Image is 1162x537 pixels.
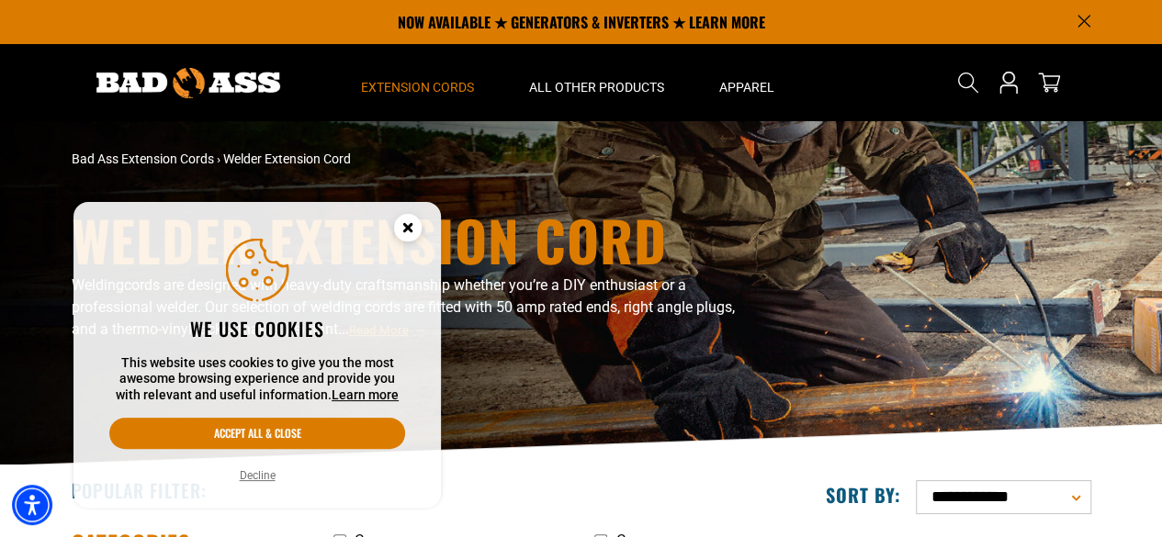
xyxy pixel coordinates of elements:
span: All Other Products [529,79,664,95]
span: cords are designed with heavy-duty craftsmanship whether you’re a DIY enthusiast or a professiona... [72,276,735,338]
p: This website uses cookies to give you the most awesome browsing experience and provide you with r... [109,355,405,404]
summary: Apparel [692,44,802,121]
h2: We use cookies [109,317,405,341]
aside: Cookie Consent [73,202,441,509]
span: Extension Cords [361,79,474,95]
img: Bad Ass Extension Cords [96,68,280,98]
a: This website uses cookies to give you the most awesome browsing experience and provide you with r... [332,387,399,402]
a: Bad Ass Extension Cords [72,151,214,166]
summary: All Other Products [502,44,692,121]
p: Welding [72,274,742,341]
label: Sort by: [826,483,901,507]
div: Accessibility Menu [12,485,52,525]
button: Decline [234,466,281,485]
span: Apparel [719,79,774,95]
summary: Search [953,68,983,97]
span: Welder Extension Cord [223,151,351,166]
summary: Extension Cords [333,44,502,121]
h1: Welder Extension Cord [72,212,742,267]
button: Accept all & close [109,418,405,449]
h2: Popular Filter: [72,478,207,502]
nav: breadcrumbs [72,150,742,169]
span: › [217,151,220,166]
